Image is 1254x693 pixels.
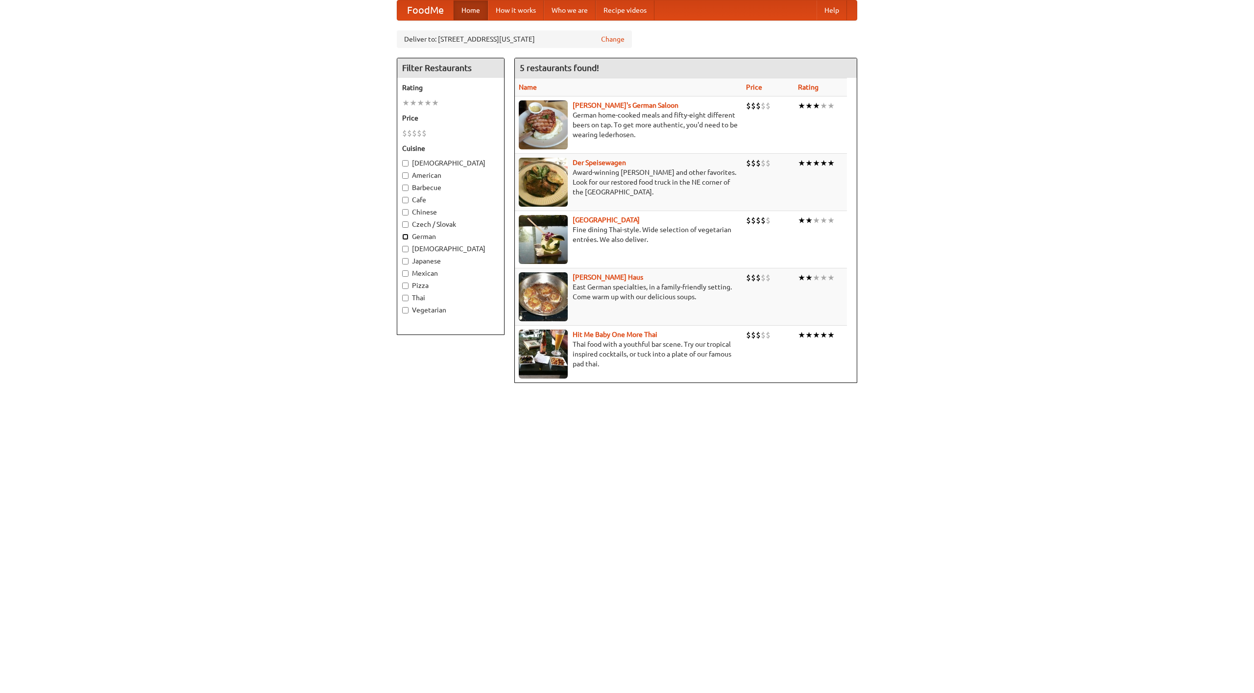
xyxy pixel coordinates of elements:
a: FoodMe [397,0,454,20]
li: $ [756,158,761,168]
input: Pizza [402,283,409,289]
input: Czech / Slovak [402,221,409,228]
p: Fine dining Thai-style. Wide selection of vegetarian entrées. We also deliver. [519,225,738,244]
input: [DEMOGRAPHIC_DATA] [402,160,409,167]
li: $ [746,158,751,168]
a: Der Speisewagen [573,159,626,167]
a: Recipe videos [596,0,654,20]
li: $ [746,272,751,283]
li: $ [761,330,766,340]
li: $ [766,100,771,111]
li: ★ [798,158,805,168]
a: [PERSON_NAME] Haus [573,273,643,281]
li: ★ [813,272,820,283]
li: $ [402,128,407,139]
li: ★ [424,97,432,108]
p: East German specialties, in a family-friendly setting. Come warm up with our delicious soups. [519,282,738,302]
h5: Rating [402,83,499,93]
label: Cafe [402,195,499,205]
input: American [402,172,409,179]
li: $ [756,100,761,111]
li: ★ [820,272,827,283]
label: [DEMOGRAPHIC_DATA] [402,158,499,168]
h5: Cuisine [402,143,499,153]
li: ★ [417,97,424,108]
input: Mexican [402,270,409,277]
a: [GEOGRAPHIC_DATA] [573,216,640,224]
input: Vegetarian [402,307,409,313]
li: $ [412,128,417,139]
li: $ [766,272,771,283]
li: $ [407,128,412,139]
input: Japanese [402,258,409,264]
li: $ [751,158,756,168]
label: Pizza [402,281,499,290]
li: ★ [805,272,813,283]
label: Barbecue [402,183,499,192]
img: satay.jpg [519,215,568,264]
a: Who we are [544,0,596,20]
label: Mexican [402,268,499,278]
li: ★ [820,158,827,168]
li: ★ [798,272,805,283]
li: ★ [827,158,835,168]
input: Thai [402,295,409,301]
li: ★ [402,97,410,108]
li: $ [761,158,766,168]
li: ★ [820,100,827,111]
li: $ [761,272,766,283]
a: Rating [798,83,819,91]
li: ★ [805,100,813,111]
div: Deliver to: [STREET_ADDRESS][US_STATE] [397,30,632,48]
li: $ [766,158,771,168]
input: Cafe [402,197,409,203]
li: $ [766,330,771,340]
a: [PERSON_NAME]'s German Saloon [573,101,678,109]
li: ★ [820,215,827,226]
li: $ [756,215,761,226]
li: ★ [410,97,417,108]
li: $ [746,330,751,340]
label: Vegetarian [402,305,499,315]
li: ★ [813,100,820,111]
img: speisewagen.jpg [519,158,568,207]
input: [DEMOGRAPHIC_DATA] [402,246,409,252]
label: Czech / Slovak [402,219,499,229]
li: $ [751,215,756,226]
input: Chinese [402,209,409,215]
li: ★ [827,100,835,111]
li: ★ [805,330,813,340]
li: $ [746,215,751,226]
li: $ [422,128,427,139]
img: esthers.jpg [519,100,568,149]
a: Change [601,34,625,44]
a: How it works [488,0,544,20]
h4: Filter Restaurants [397,58,504,78]
li: ★ [813,158,820,168]
li: $ [761,100,766,111]
li: ★ [805,215,813,226]
li: $ [751,100,756,111]
li: ★ [820,330,827,340]
label: Japanese [402,256,499,266]
li: $ [751,272,756,283]
input: Barbecue [402,185,409,191]
a: Help [817,0,847,20]
label: [DEMOGRAPHIC_DATA] [402,244,499,254]
a: Price [746,83,762,91]
label: Chinese [402,207,499,217]
b: Hit Me Baby One More Thai [573,331,657,338]
h5: Price [402,113,499,123]
li: ★ [827,272,835,283]
input: German [402,234,409,240]
li: ★ [798,215,805,226]
img: kohlhaus.jpg [519,272,568,321]
p: Thai food with a youthful bar scene. Try our tropical inspired cocktails, or tuck into a plate of... [519,339,738,369]
label: German [402,232,499,241]
li: $ [417,128,422,139]
a: Name [519,83,537,91]
p: German home-cooked meals and fifty-eight different beers on tap. To get more authentic, you'd nee... [519,110,738,140]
